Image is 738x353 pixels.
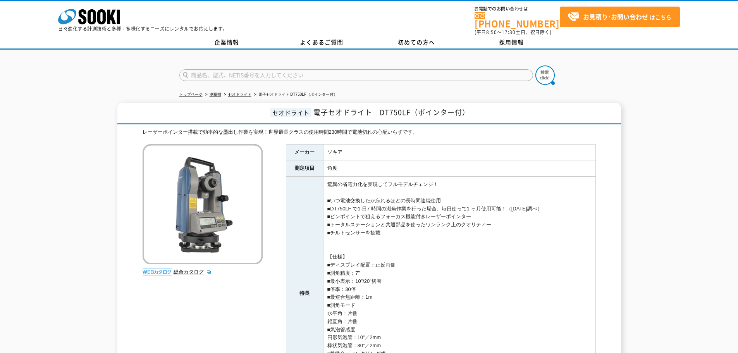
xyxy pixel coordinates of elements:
img: webカタログ [143,268,172,276]
a: 採用情報 [464,37,559,48]
td: ソキア [323,144,595,160]
a: 測量機 [210,92,221,96]
a: 企業情報 [179,37,274,48]
a: お見積り･お問い合わせはこちら [560,7,680,27]
span: (平日 ～ 土日、祝日除く) [475,29,551,36]
input: 商品名、型式、NETIS番号を入力してください [179,69,533,81]
th: 測定項目 [286,160,323,177]
span: セオドライト [270,108,311,117]
span: 8:50 [486,29,497,36]
span: 17:30 [502,29,516,36]
div: レーザーポインター搭載で効率的な墨出し作業を実現！世界最長クラスの使用時間230時間で電池切れの心配いらずです。 [143,128,596,136]
a: よくあるご質問 [274,37,369,48]
span: お電話でのお問い合わせは [475,7,560,11]
li: 電子セオドライト DT750LF（ポインター付） [253,91,337,99]
p: 日々進化する計測技術と多種・多様化するニーズにレンタルでお応えします。 [58,26,228,31]
img: 電子セオドライト DT750LF（ポインター付） [143,144,263,264]
strong: お見積り･お問い合わせ [583,12,648,21]
a: 初めての方へ [369,37,464,48]
span: はこちら [568,11,671,23]
a: [PHONE_NUMBER] [475,12,560,28]
td: 角度 [323,160,595,177]
a: セオドライト [228,92,251,96]
img: btn_search.png [535,65,555,85]
span: 電子セオドライト DT750LF（ポインター付） [313,107,470,117]
a: 総合カタログ [174,269,212,275]
th: メーカー [286,144,323,160]
span: 初めての方へ [398,38,435,46]
a: トップページ [179,92,203,96]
